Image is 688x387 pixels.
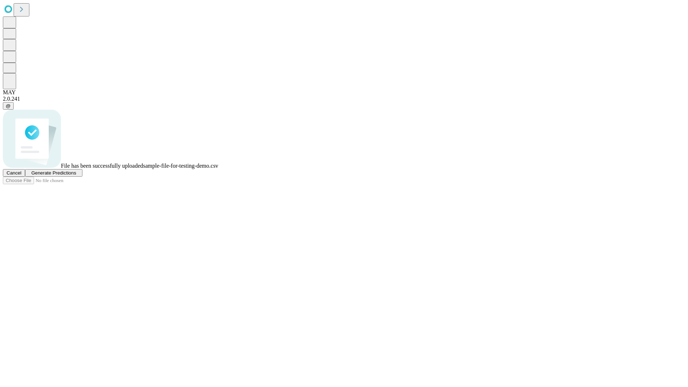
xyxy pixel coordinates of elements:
div: 2.0.241 [3,96,685,102]
span: File has been successfully uploaded [61,163,143,169]
button: @ [3,102,14,110]
span: Generate Predictions [31,170,76,176]
div: MAY [3,89,685,96]
span: Cancel [6,170,21,176]
span: @ [6,103,11,109]
button: Cancel [3,169,25,177]
span: sample-file-for-testing-demo.csv [143,163,218,169]
button: Generate Predictions [25,169,82,177]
